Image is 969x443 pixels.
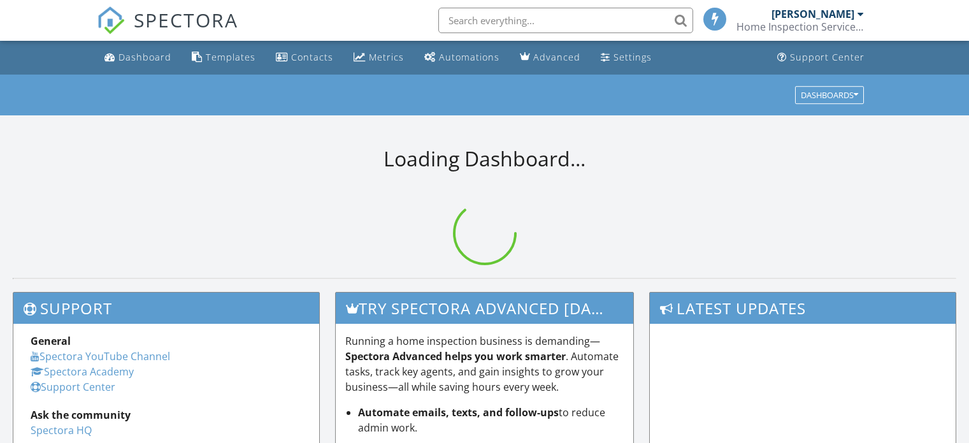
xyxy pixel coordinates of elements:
a: Automations (Basic) [419,46,505,69]
a: Templates [187,46,261,69]
a: Support Center [31,380,115,394]
div: Settings [614,51,652,63]
div: Ask the community [31,407,302,423]
button: Dashboards [795,86,864,104]
a: Contacts [271,46,338,69]
div: Templates [206,51,255,63]
div: Dashboard [118,51,171,63]
div: Dashboards [801,91,858,99]
a: Spectora Academy [31,365,134,379]
a: Settings [596,46,657,69]
a: Dashboard [99,46,176,69]
h3: Try spectora advanced [DATE] [336,293,634,324]
div: [PERSON_NAME] [772,8,854,20]
li: to reduce admin work. [358,405,624,435]
a: Metrics [348,46,409,69]
div: Contacts [291,51,333,63]
div: Home Inspection Services, LLC [736,20,864,33]
span: SPECTORA [134,6,238,33]
div: Metrics [369,51,404,63]
a: SPECTORA [97,17,238,44]
h3: Latest Updates [650,293,956,324]
input: Search everything... [438,8,693,33]
strong: Spectora Advanced helps you work smarter [345,349,566,363]
a: Advanced [515,46,585,69]
div: Support Center [790,51,865,63]
strong: General [31,334,71,348]
p: Running a home inspection business is demanding— . Automate tasks, track key agents, and gain ins... [345,333,624,395]
strong: Automate emails, texts, and follow-ups [358,405,559,419]
a: Spectora YouTube Channel [31,349,170,363]
a: Spectora HQ [31,423,92,437]
h3: Support [13,293,319,324]
img: The Best Home Inspection Software - Spectora [97,6,125,34]
div: Advanced [533,51,580,63]
div: Automations [439,51,499,63]
a: Support Center [772,46,870,69]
